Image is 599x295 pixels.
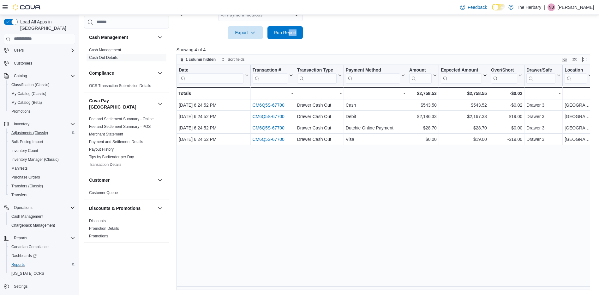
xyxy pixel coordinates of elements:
span: Feedback [468,4,487,10]
button: Discounts & Promotions [89,205,155,211]
span: [US_STATE] CCRS [11,271,44,276]
div: Drawer/Safe [526,67,555,73]
a: Feedback [458,1,489,14]
div: $0.00 [491,124,522,132]
span: Users [11,47,75,54]
a: [US_STATE] CCRS [9,270,47,277]
button: Promotions [6,107,78,116]
button: Inventory [1,120,78,129]
div: Cash Management [84,46,169,64]
span: Purchase Orders [11,175,40,180]
div: [DATE] 6:24:52 PM [179,113,249,120]
span: Promotions [9,108,75,115]
div: Transaction Type [297,67,337,83]
span: Reports [9,261,75,268]
span: My Catalog (Beta) [9,99,75,106]
button: Operations [1,203,78,212]
span: Run Report [274,29,297,36]
span: Inventory [14,122,29,127]
span: Reports [14,235,27,241]
a: Chargeback Management [9,222,57,229]
span: Transfers [9,191,75,199]
div: Transaction Type [297,67,337,73]
a: Cash Management [9,213,46,220]
span: Reports [11,234,75,242]
div: Nick Brenneman [548,3,555,11]
div: Date [179,67,243,83]
a: Payment and Settlement Details [89,140,143,144]
p: Showing 4 of 4 [177,47,595,53]
span: Operations [11,204,75,211]
div: $19.00 [441,135,487,143]
a: CM6Q5S-67700 [252,125,284,130]
div: Over/Short [491,67,517,73]
div: $543.52 [441,101,487,109]
button: Amount [409,67,437,83]
button: Display options [571,56,578,63]
button: Reports [11,234,30,242]
button: Compliance [156,69,164,77]
span: Payout History [89,147,114,152]
button: Cash Management [89,34,155,41]
span: Canadian Compliance [9,243,75,251]
div: Dutchie Online Payment [346,124,405,132]
span: Inventory Count [11,148,38,153]
span: Export [231,26,259,39]
div: $2,167.33 [441,113,487,120]
div: Totals [178,90,249,97]
div: Cova Pay [GEOGRAPHIC_DATA] [84,115,169,171]
a: Transfers [9,191,30,199]
button: Customers [1,59,78,68]
span: Customer Queue [89,190,118,195]
span: Settings [11,282,75,290]
button: Adjustments (Classic) [6,129,78,137]
button: Transfers (Classic) [6,182,78,191]
button: Inventory Count [6,146,78,155]
span: NB [549,3,554,11]
button: Canadian Compliance [6,242,78,251]
span: Cash Management [11,214,43,219]
span: Inventory Manager (Classic) [9,156,75,163]
a: Dashboards [6,251,78,260]
span: Reports [11,262,25,267]
div: Drawer Cash Out [297,124,342,132]
span: Catalog [14,73,27,78]
button: Cova Pay [GEOGRAPHIC_DATA] [156,100,164,108]
div: Amount [409,67,432,83]
button: My Catalog (Classic) [6,89,78,98]
a: Promotions [89,234,108,238]
span: Manifests [9,165,75,172]
a: Cash Out Details [89,55,118,60]
span: Promotions [89,234,108,239]
a: CM6Q5S-67700 [252,103,284,108]
span: Transfers (Classic) [9,182,75,190]
span: Chargeback Management [11,223,55,228]
button: Catalog [11,72,29,80]
span: Adjustments (Classic) [11,130,48,135]
h3: Cash Management [89,34,128,41]
a: Inventory Count [9,147,41,154]
button: Export [228,26,263,39]
span: Canadian Compliance [11,244,49,249]
div: Drawer/Safe [526,67,555,83]
button: Finance [89,248,155,255]
span: Users [14,48,24,53]
span: Dashboards [9,252,75,260]
button: Location [565,67,592,83]
div: Visa [346,135,405,143]
a: Tips by Budtender per Day [89,155,134,159]
button: Cova Pay [GEOGRAPHIC_DATA] [89,97,155,110]
span: OCS Transaction Submission Details [89,83,151,88]
span: Tips by Budtender per Day [89,154,134,160]
span: Transaction Details [89,162,121,167]
span: Bulk Pricing Import [9,138,75,146]
a: Canadian Compliance [9,243,51,251]
span: Discounts [89,218,106,223]
span: Chargeback Management [9,222,75,229]
a: CM6Q5S-67700 [252,114,284,119]
a: Dashboards [9,252,39,260]
button: Operations [11,204,35,211]
div: Amount [409,67,432,73]
span: Adjustments (Classic) [9,129,75,137]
